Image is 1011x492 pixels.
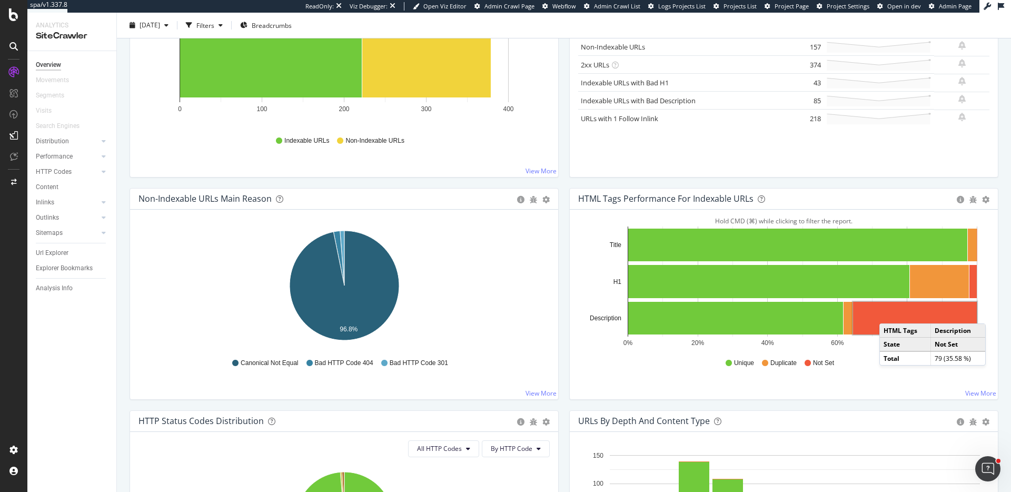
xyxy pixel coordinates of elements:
div: Visits [36,105,52,116]
a: Admin Crawl List [584,2,640,11]
div: Content [36,182,58,193]
span: Open Viz Editor [423,2,467,10]
div: Viz Debugger: [350,2,388,11]
span: Webflow [552,2,576,10]
div: HTTP Status Codes Distribution [138,416,264,426]
span: Not Set [813,359,834,368]
text: 96.8% [340,325,358,332]
a: Open in dev [877,2,921,11]
text: Title [610,241,622,249]
text: 100 [593,480,603,487]
a: 2xx URLs [581,60,609,70]
a: Performance [36,151,98,162]
a: Inlinks [36,197,98,208]
div: bell-plus [958,113,966,121]
div: Outlinks [36,212,59,223]
span: Open in dev [887,2,921,10]
div: bell-plus [958,77,966,85]
div: Segments [36,90,64,101]
div: circle-info [517,418,524,426]
span: Project Page [775,2,809,10]
a: Non-Indexable URLs [581,42,645,52]
span: Non-Indexable URLs [345,136,404,145]
td: State [880,337,931,351]
div: Explorer Bookmarks [36,263,93,274]
a: View More [526,166,557,175]
span: Admin Crawl Page [484,2,534,10]
a: Movements [36,75,80,86]
svg: A chart. [138,227,550,349]
div: circle-info [517,196,524,203]
span: Projects List [723,2,757,10]
iframe: Intercom live chat [975,456,1000,481]
text: 40% [761,339,774,347]
div: bug [530,196,537,203]
td: 85 [781,92,824,110]
span: Admin Crawl List [594,2,640,10]
span: Admin Page [939,2,972,10]
div: ReadOnly: [305,2,334,11]
div: circle-info [957,418,964,426]
text: 200 [339,105,349,113]
a: Admin Page [929,2,972,11]
span: Bad HTTP Code 404 [315,359,373,368]
a: View More [965,389,996,398]
a: View More [526,389,557,398]
div: Analytics [36,21,108,30]
div: gear [542,418,550,426]
button: All HTTP Codes [408,440,479,457]
span: Duplicate [770,359,797,368]
svg: A chart. [138,4,550,126]
svg: A chart. [578,227,989,349]
span: All HTTP Codes [417,444,462,453]
div: SiteCrawler [36,30,108,42]
div: bell-plus [958,95,966,103]
div: gear [982,196,989,203]
a: Outlinks [36,212,98,223]
td: 218 [781,110,824,127]
a: Project Page [765,2,809,11]
a: Webflow [542,2,576,11]
a: Content [36,182,109,193]
div: gear [542,196,550,203]
div: HTTP Codes [36,166,72,178]
div: bug [530,418,537,426]
span: Project Settings [827,2,869,10]
div: Movements [36,75,69,86]
td: 79 (35.58 %) [931,351,985,365]
a: Projects List [713,2,757,11]
text: 150 [593,452,603,459]
div: circle-info [957,196,964,203]
text: 400 [503,105,513,113]
text: 60% [831,339,844,347]
div: bug [969,196,977,203]
a: Search Engines [36,121,90,132]
span: 2025 Sep. 2nd [140,21,160,29]
div: Sitemaps [36,228,63,239]
a: URLs with 1 Follow Inlink [581,114,658,123]
text: 100 [256,105,267,113]
div: Performance [36,151,73,162]
span: Canonical Not Equal [241,359,298,368]
a: Indexable URLs with Bad H1 [581,78,669,87]
a: Open Viz Editor [413,2,467,11]
a: Logs Projects List [648,2,706,11]
a: Sitemaps [36,228,98,239]
span: Bad HTTP Code 301 [390,359,448,368]
text: H1 [613,278,622,286]
div: gear [982,418,989,426]
td: Not Set [931,337,985,351]
div: Distribution [36,136,69,147]
span: Unique [734,359,754,368]
div: URLs by Depth and Content Type [578,416,710,426]
div: Url Explorer [36,248,68,259]
text: 20% [691,339,704,347]
div: bell-plus [958,41,966,50]
span: Breadcrumbs [252,21,292,29]
div: Non-Indexable URLs Main Reason [138,193,272,204]
div: Overview [36,60,61,71]
text: 0% [623,339,633,347]
a: Admin Crawl Page [474,2,534,11]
